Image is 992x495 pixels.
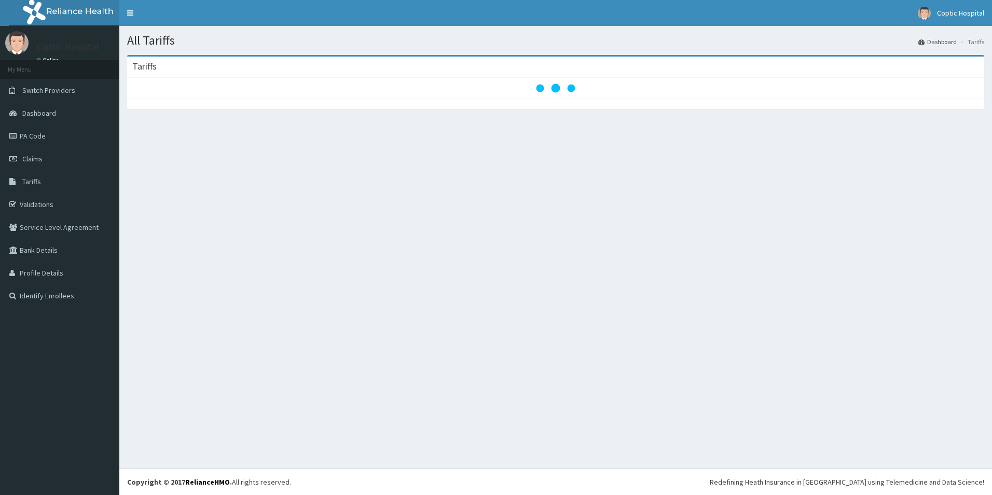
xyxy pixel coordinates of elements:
div: Redefining Heath Insurance in [GEOGRAPHIC_DATA] using Telemedicine and Data Science! [710,477,984,487]
footer: All rights reserved. [119,469,992,495]
img: User Image [5,31,29,54]
p: Coptic Hospital [36,42,99,51]
span: Switch Providers [22,86,75,95]
a: RelianceHMO [185,477,230,487]
h1: All Tariffs [127,34,984,47]
img: User Image [918,7,931,20]
svg: audio-loading [535,67,576,109]
li: Tariffs [958,37,984,46]
span: Dashboard [22,108,56,118]
strong: Copyright © 2017 . [127,477,232,487]
a: Online [36,57,61,64]
span: Coptic Hospital [937,8,984,18]
span: Claims [22,154,43,163]
span: Tariffs [22,177,41,186]
a: Dashboard [918,37,957,46]
h3: Tariffs [132,62,157,71]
